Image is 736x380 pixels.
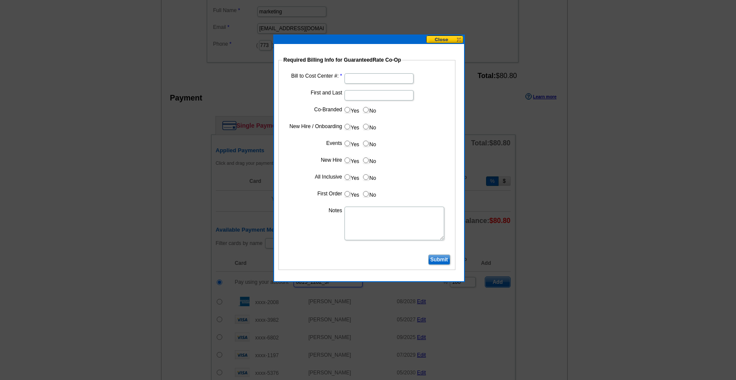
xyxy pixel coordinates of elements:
[344,157,350,163] input: Yes
[428,254,450,265] input: Submit
[362,172,376,182] label: No
[362,155,376,165] label: No
[344,189,360,199] label: Yes
[563,179,736,380] iframe: LiveChat chat widget
[344,174,350,180] input: Yes
[285,122,342,130] label: New Hire / Onboarding
[344,122,360,132] label: Yes
[285,156,342,164] label: New Hire
[285,190,342,198] label: First Order
[344,191,350,197] input: Yes
[344,138,360,148] label: Yes
[285,173,342,181] label: All Inclusive
[363,141,369,146] input: No
[344,124,350,129] input: Yes
[344,141,350,146] input: Yes
[285,72,342,80] label: Bill to Cost Center #:
[363,124,369,129] input: No
[363,157,369,163] input: No
[362,105,376,115] label: No
[285,139,342,147] label: Events
[344,107,350,113] input: Yes
[362,189,376,199] label: No
[283,56,402,64] legend: Required Billing Info for GuaranteedRate Co-Op
[363,191,369,197] input: No
[285,207,342,214] label: Notes
[362,122,376,132] label: No
[362,138,376,148] label: No
[344,155,360,165] label: Yes
[344,172,360,182] label: Yes
[285,106,342,113] label: Co-Branded
[344,105,360,115] label: Yes
[363,107,369,113] input: No
[363,174,369,180] input: No
[285,89,342,97] label: First and Last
